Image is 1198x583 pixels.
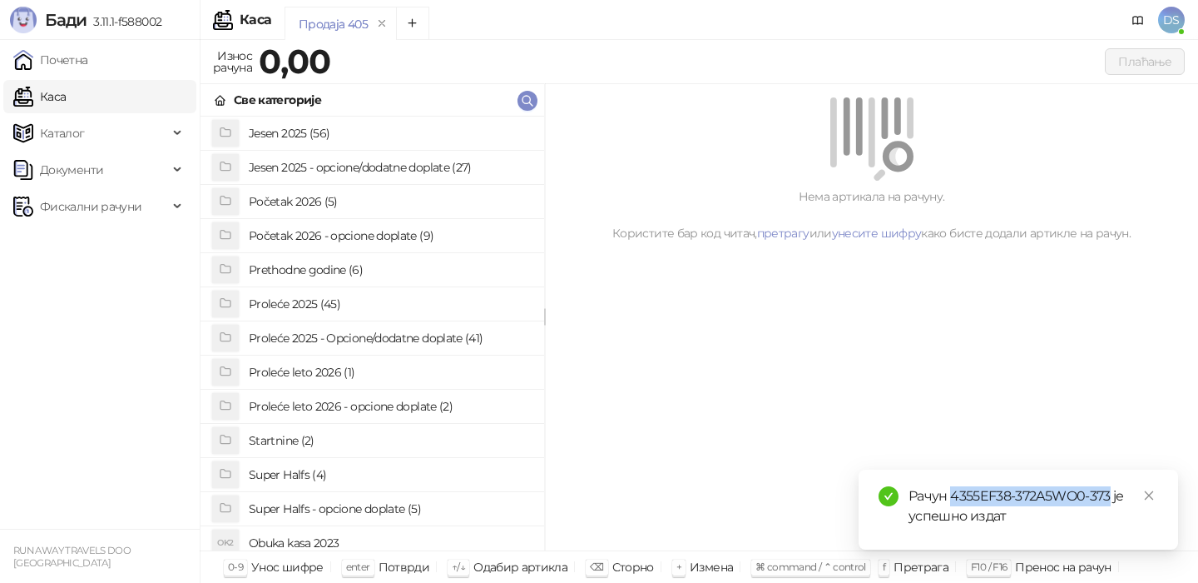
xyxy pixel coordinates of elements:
span: Каталог [40,117,85,150]
div: Сторно [612,556,654,578]
span: 0-9 [228,561,243,573]
div: Пренос на рачун [1015,556,1111,578]
a: претрагу [757,226,809,241]
span: f [883,561,885,573]
h4: Proleće leto 2026 - opcione doplate (2) [249,393,531,420]
span: Бади [45,10,87,30]
h4: Jesen 2025 (56) [249,120,531,147]
span: 3.11.1-f588002 [87,14,161,29]
h4: Obuka kasa 2023 [249,530,531,556]
button: Плаћање [1105,48,1185,75]
span: Документи [40,153,103,187]
h4: Super Halfs (4) [249,461,531,488]
strong: 0,00 [259,41,330,82]
h4: Super Halfs - opcione doplate (5) [249,496,531,522]
span: ↑/↓ [452,561,465,573]
h4: Proleće 2025 (45) [249,291,531,317]
small: RUN AWAY TRAVELS DOO [GEOGRAPHIC_DATA] [13,545,131,569]
div: OK2 [212,530,239,556]
h4: Startnine (2) [249,427,531,454]
img: Logo [10,7,37,33]
a: Документација [1125,7,1151,33]
span: enter [346,561,370,573]
span: + [676,561,681,573]
div: Износ рачуна [210,45,255,78]
h4: Početak 2026 (5) [249,188,531,215]
h4: Proleće 2025 - Opcione/dodatne doplate (41) [249,325,531,351]
span: ⌘ command / ⌃ control [755,561,866,573]
div: Измена [690,556,733,578]
div: Одабир артикла [473,556,567,578]
div: Потврди [379,556,430,578]
div: grid [200,117,544,551]
span: DS [1158,7,1185,33]
span: ⌫ [590,561,603,573]
div: Нема артикала на рачуну. Користите бар код читач, или како бисте додали артикле на рачун. [565,187,1178,242]
a: Close [1140,486,1158,505]
div: Каса [240,13,271,27]
a: унесите шифру [832,226,922,241]
button: Add tab [396,7,429,40]
div: Унос шифре [251,556,324,578]
button: remove [371,17,393,31]
a: Почетна [13,43,88,77]
a: Каса [13,80,66,113]
div: Све категорије [234,91,321,109]
div: Рачун 4355EF38-372A5WO0-373 је успешно издат [908,486,1158,526]
span: close [1143,490,1155,501]
h4: Jesen 2025 - opcione/dodatne doplate (27) [249,154,531,181]
span: Фискални рачуни [40,190,141,223]
h4: Proleće leto 2026 (1) [249,359,531,386]
h4: Prethodne godine (6) [249,257,531,283]
h4: Početak 2026 - opcione doplate (9) [249,222,531,249]
div: Продаја 405 [299,15,368,33]
span: check-circle [879,486,898,506]
div: Претрага [894,556,948,578]
span: F10 / F16 [971,561,1007,573]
